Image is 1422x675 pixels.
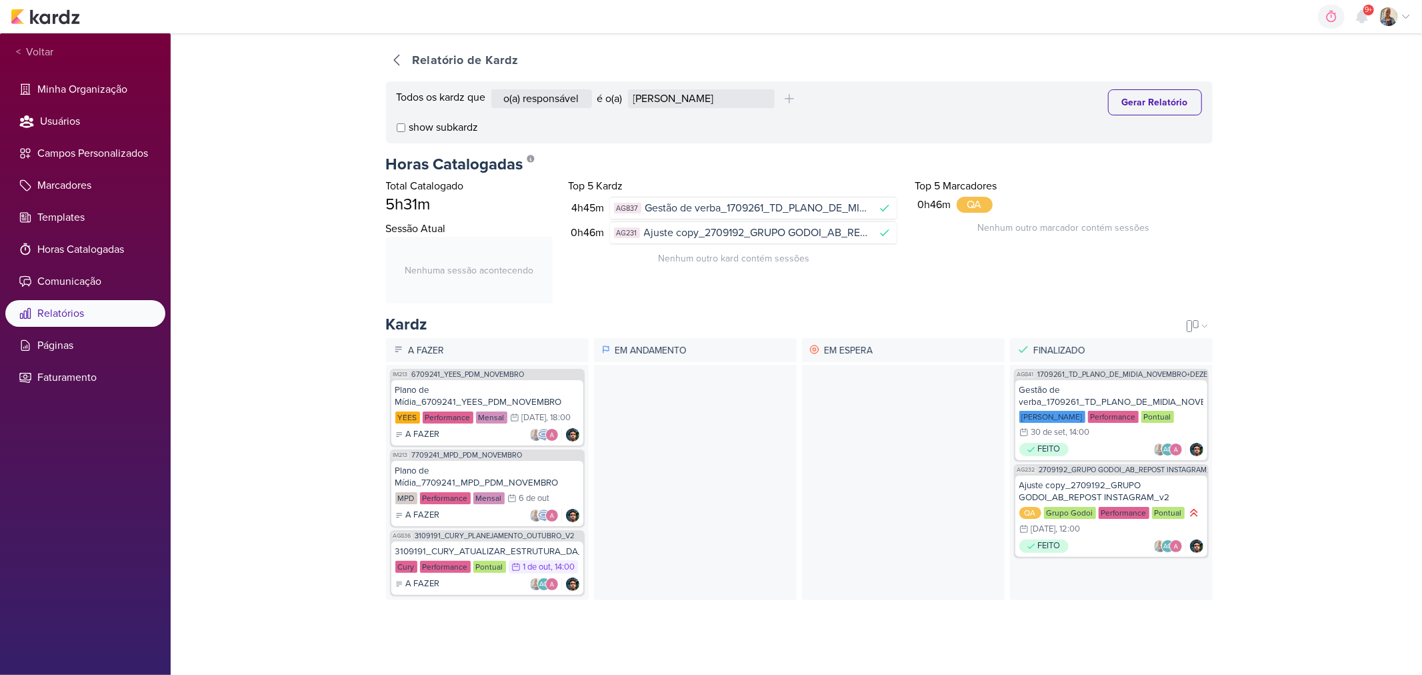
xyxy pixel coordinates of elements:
div: Pontual [1141,411,1174,423]
input: show subkardz [397,123,405,132]
li: Páginas [5,332,165,359]
span: show subkardz [409,119,479,135]
li: Comunicação [5,268,165,295]
div: 5h31m [386,194,553,215]
li: Campos Personalizados [5,140,165,167]
div: QA [1019,507,1041,519]
p: FEITO [1038,540,1061,553]
div: Pontual [473,561,506,573]
div: Plano de Mídia_7709241_MPD_PDM_NOVEMBRO [395,465,579,489]
button: Gerar Relatório [1108,89,1202,115]
div: 0h46m [571,225,610,241]
p: Em Espera [822,341,1001,360]
p: Finalizado [1031,341,1209,360]
li: Minha Organização [5,76,165,103]
span: Voltar [21,44,53,60]
a: AG231 Ajuste copy_2709192_GRUPO GODOI_AB_REPOST INSTAGRAM_v2 [610,221,897,243]
img: Alessandra Gomes [545,578,559,591]
div: Kardz [386,314,427,335]
div: Prioridade Alta [1187,506,1201,520]
div: 1 de out [523,563,551,572]
div: Top 5 Kardz [569,178,899,194]
div: 4h45m [571,200,610,216]
div: Plano de Mídia_6709241_YEES_PDM_NOVEMBRO [395,384,579,408]
img: kardz.app [11,9,80,25]
a: Gestão de verba_1709261_TD_PLANO_DE_MIDIA_NOVEMBRO+DEZEMBRO [PERSON_NAME] Performance Pontual 30 ... [1015,380,1207,460]
a: AG837 Gestão de verba_1709261_TD_PLANO_DE_MIDIA_NOVEMBRO+DEZEMBRO [610,197,897,219]
img: Alessandra Gomes [545,428,559,442]
div: Aline Gimenez Graciano [1161,443,1175,456]
p: A FAZER [406,509,440,522]
img: Alessandra Gomes [1169,443,1183,456]
p: AG [1163,447,1172,454]
div: Todos os kardz que [397,89,486,108]
a: Plano de Mídia_6709241_YEES_PDM_NOVEMBRO YEES Performance Mensal [DATE] , 18:00 A FAZER [391,380,583,446]
p: A FAZER [406,578,440,591]
span: Gestão de verba_1709261_TD_PLANO_DE_MIDIA_NOVEMBRO+DEZEMBRO [645,200,871,216]
img: Nelito Junior [566,509,579,522]
div: YEES [395,412,420,424]
a: 1709261_TD_PLANO_DE_MIDIA_NOVEMBRO+DEZEMBRO [1038,371,1229,378]
img: Iara Santos [1379,7,1398,26]
a: Ajuste copy_2709192_GRUPO GODOI_AB_REPOST INSTAGRAM_v2 QA Grupo Godoi Performance Pontual [DATE] ... [1015,476,1207,557]
img: Iara Santos [1153,443,1167,456]
div: Top 5 Marcadores [915,178,1213,194]
li: Faturamento [5,364,165,391]
span: AG836 [392,532,413,540]
div: 0h46m [915,197,957,213]
div: , 14:00 [1066,428,1090,437]
div: Performance [420,561,471,573]
div: Performance [423,412,473,424]
span: Total Catalogado [386,179,464,193]
li: Templates [5,204,165,231]
span: AG232 [1016,466,1037,474]
div: , 18:00 [547,414,571,422]
img: Nelito Junior [566,428,579,442]
span: < [16,45,21,60]
div: Grupo Godoi [1044,507,1096,519]
li: Horas Catalogadas [5,236,165,263]
p: A FAZER [406,428,440,442]
p: FEITO [1038,443,1061,456]
div: Mensal [476,412,507,424]
div: Horas Catalogadas [386,149,1213,175]
div: Nenhum outro kard contém sessões [569,243,899,265]
img: Iara Santos [529,428,543,442]
div: Nenhum outro marcador contém sessões [915,213,1213,235]
span: Nenhuma sessão acontecendo [405,263,533,277]
img: Caroline Traven De Andrade [537,509,551,522]
img: Nelito Junior [1190,443,1203,456]
div: Mensal [473,492,505,504]
div: [DATE] [522,414,547,422]
div: 3109191_CURY_ATUALIZAR_ESTRUTURA_DA_CAMPANHA_OUTUBRO [395,546,579,558]
span: AG841 [1016,371,1035,378]
p: A Fazer [406,341,585,360]
div: Relatório de Kardz [413,51,519,69]
img: Nelito Junior [566,578,579,591]
div: [PERSON_NAME] [1019,411,1085,423]
p: AG [1163,544,1172,550]
span: IM213 [392,371,409,378]
div: Gestão de verba_1709261_TD_PLANO_DE_MIDIA_NOVEMBRO+DEZEMBRO [1019,384,1203,408]
div: MPD [395,492,417,504]
li: Relatórios [5,300,165,327]
span: Ajuste copy_2709192_GRUPO GODOI_AB_REPOST INSTAGRAM_v2 [644,225,871,241]
span: IM213 [392,452,409,459]
div: Performance [1088,411,1139,423]
div: Aline Gimenez Graciano [1161,540,1175,553]
a: Plano de Mídia_7709241_MPD_PDM_NOVEMBRO MPD Performance Mensal 6 de out A FAZER [391,461,583,526]
li: Marcadores [5,172,165,199]
div: Ajuste copy_2709192_GRUPO GODOI_AB_REPOST INSTAGRAM_v2 [1019,480,1203,504]
div: AG231 [614,227,640,239]
img: Caroline Traven De Andrade [537,428,551,442]
a: 2709192_GRUPO GODOI_AB_REPOST INSTAGRAM_v2 [1039,466,1219,474]
div: , 14:00 [551,563,575,572]
div: [DATE] [1031,525,1056,534]
div: Pontual [1152,507,1185,519]
a: 3109191_CURY_PLANEJAMENTO_OUTUBRO_V2 [415,532,575,540]
div: 6 de out [519,494,550,503]
div: Aline Gimenez Graciano [537,578,551,591]
div: AG837 [614,203,641,214]
div: , 12:00 [1056,525,1081,534]
p: Em Andamento [613,341,793,360]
